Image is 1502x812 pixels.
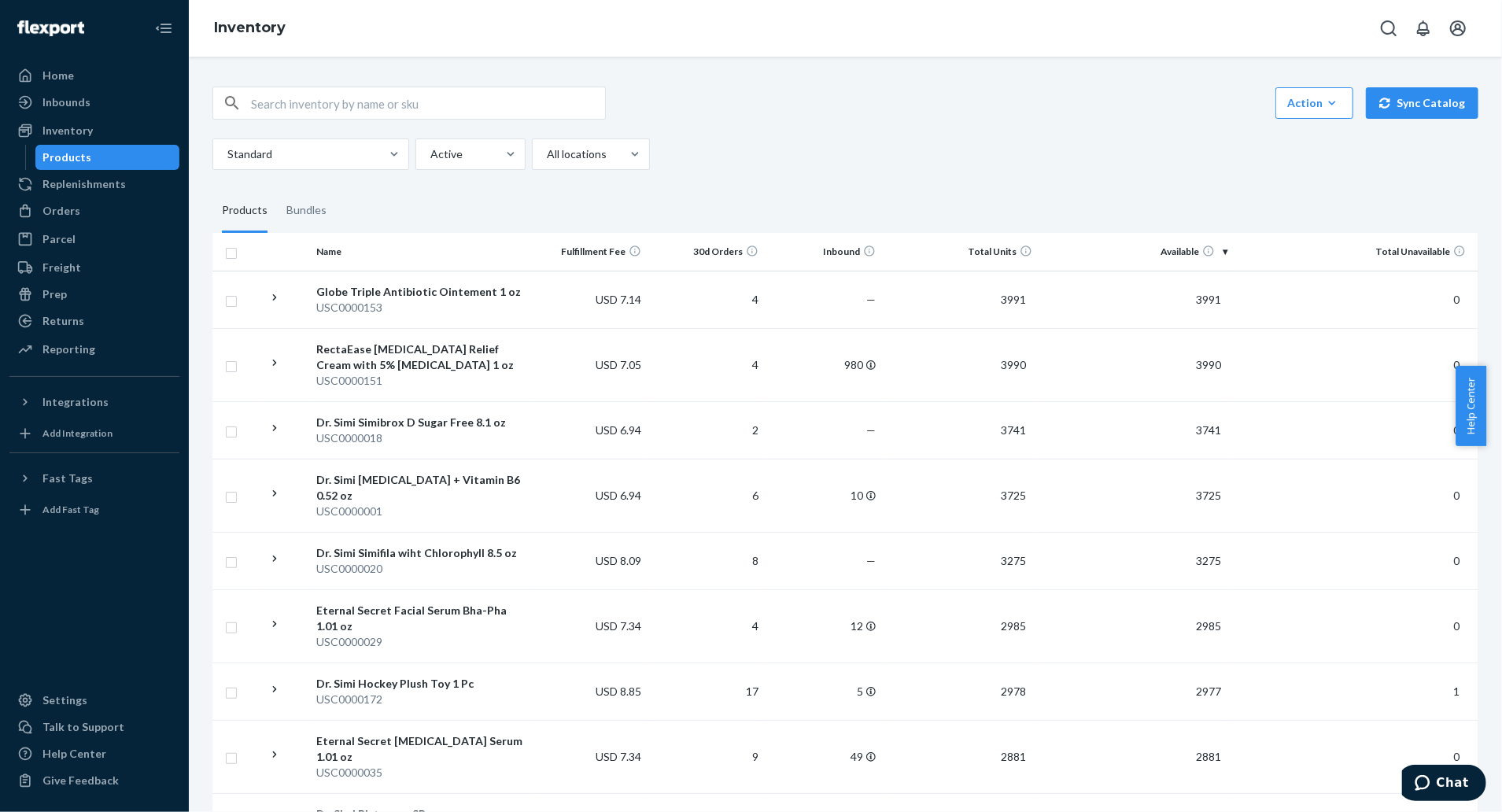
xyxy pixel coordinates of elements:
td: 2 [648,401,765,459]
a: Products [35,145,180,170]
button: Fast Tags [9,466,179,491]
span: 0 [1447,619,1466,633]
span: 3725 [1190,489,1227,502]
span: Help Center [1456,366,1486,446]
div: Give Feedback [42,773,119,788]
span: USD 8.85 [596,685,641,698]
a: Parcel [9,227,179,252]
span: 2977 [1190,685,1227,698]
a: Reporting [9,337,179,362]
a: Home [9,63,179,88]
a: Inventory [9,118,179,143]
span: 0 [1447,293,1466,306]
span: — [866,423,876,437]
th: 30d Orders [648,233,765,271]
div: Fast Tags [42,471,93,486]
input: All locations [545,146,547,162]
div: Talk to Support [42,719,124,735]
div: Inbounds [42,94,90,110]
button: Open account menu [1442,13,1474,44]
button: Sync Catalog [1366,87,1478,119]
input: Active [429,146,430,162]
th: Total Units [882,233,1039,271]
th: Total Unavailable [1234,233,1478,271]
td: 5 [765,663,882,720]
th: Fulfillment Fee [530,233,648,271]
span: USD 7.14 [596,293,641,306]
a: Prep [9,282,179,307]
span: USD 7.34 [596,750,641,763]
span: 0 [1447,489,1466,502]
button: Close Navigation [148,13,179,44]
td: 8 [648,532,765,589]
div: Dr. Simi Hockey Plush Toy 1 Pc [316,676,524,692]
div: USC0000020 [316,561,524,577]
span: — [866,293,876,306]
span: 1 [1447,685,1466,698]
div: Parcel [42,231,76,247]
div: Settings [42,692,87,708]
button: Action [1275,87,1353,119]
div: Globe Triple Antibiotic Ointement 1 oz [316,284,524,300]
span: 3275 [1190,554,1227,567]
iframe: Abre un widget desde donde se puede chatear con uno de los agentes [1402,765,1486,804]
span: 3275 [995,554,1032,567]
span: 0 [1447,750,1466,763]
td: 4 [648,328,765,401]
span: USD 7.34 [596,619,641,633]
div: USC0000018 [316,430,524,446]
span: USD 6.94 [596,489,641,502]
div: Products [222,189,268,233]
td: 10 [765,459,882,532]
a: Help Center [9,741,179,766]
span: 0 [1447,423,1466,437]
span: 3741 [1190,423,1227,437]
th: Name [310,233,530,271]
span: 3725 [995,489,1032,502]
input: Standard [226,146,227,162]
div: Add Integration [42,426,113,440]
a: Inventory [214,19,286,36]
a: Add Fast Tag [9,497,179,522]
div: Integrations [42,394,109,410]
div: USC0000001 [316,504,524,519]
input: Search inventory by name or sku [251,87,605,119]
div: Returns [42,313,84,329]
span: 0 [1447,358,1466,371]
div: Prep [42,286,67,302]
div: Eternal Secret [MEDICAL_DATA] Serum 1.01 oz [316,733,524,765]
span: 3741 [995,423,1032,437]
div: Eternal Secret Facial Serum Bha-Pha 1.01 oz [316,603,524,634]
a: Replenishments [9,172,179,197]
div: USC0000029 [316,634,524,650]
td: 9 [648,720,765,793]
td: 980 [765,328,882,401]
div: Dr. Simi Simibrox D Sugar Free 8.1 oz [316,415,524,430]
div: Home [42,68,74,83]
div: Orders [42,203,80,219]
a: Add Integration [9,421,179,446]
ol: breadcrumbs [201,6,298,51]
td: 49 [765,720,882,793]
span: 2881 [1190,750,1227,763]
th: Available [1039,233,1234,271]
td: 17 [648,663,765,720]
div: Replenishments [42,176,126,192]
a: Settings [9,688,179,713]
button: Open notifications [1408,13,1439,44]
div: Dr. Simi Simifila wiht Chlorophyll 8.5 oz [316,545,524,561]
button: Talk to Support [9,714,179,740]
img: Flexport logo [17,20,84,36]
span: USD 7.05 [596,358,641,371]
a: Returns [9,308,179,334]
a: Orders [9,198,179,223]
div: Freight [42,260,81,275]
div: Action [1287,95,1341,111]
span: 2978 [995,685,1032,698]
th: Inbound [765,233,882,271]
div: Help Center [42,746,106,762]
a: Freight [9,255,179,280]
span: 3991 [1190,293,1227,306]
div: RectaEase [MEDICAL_DATA] Relief Cream with 5% [MEDICAL_DATA] 1 oz [316,341,524,373]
